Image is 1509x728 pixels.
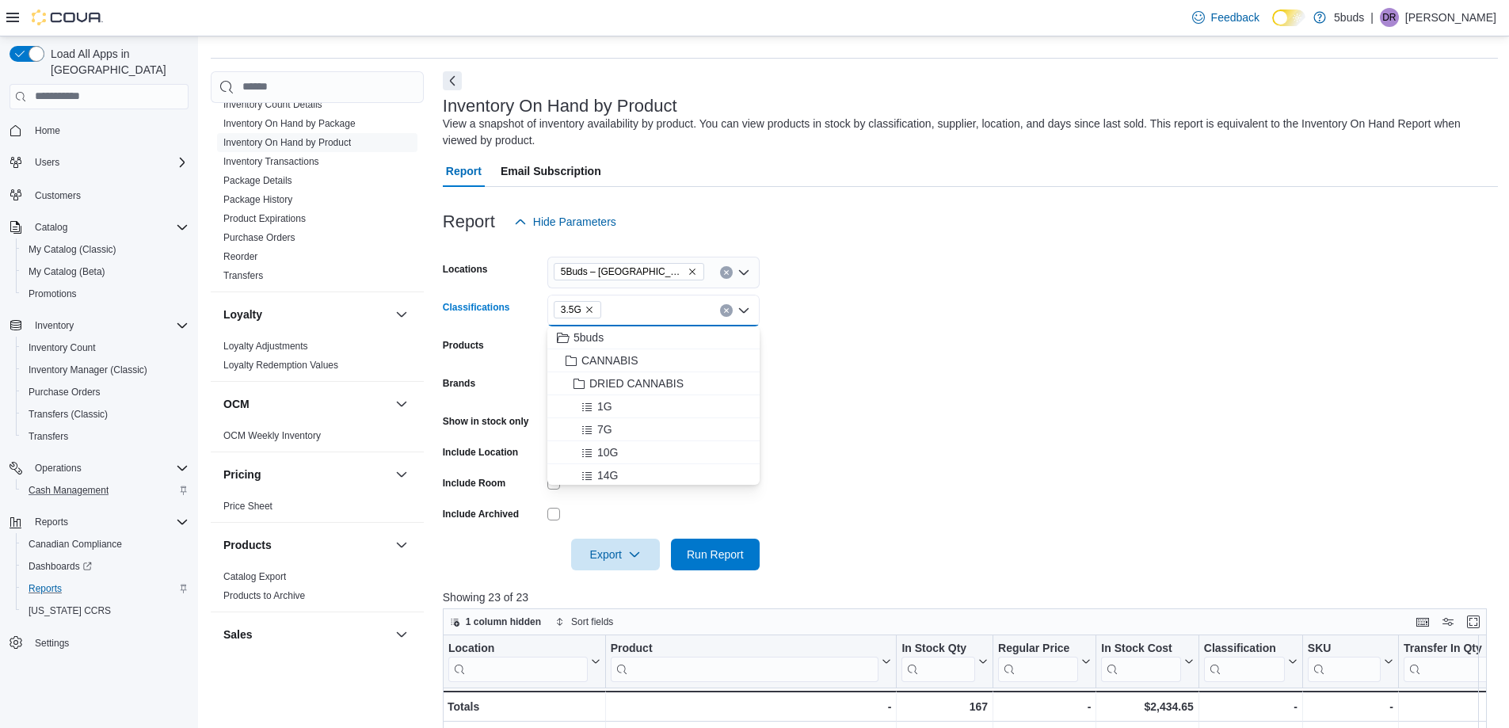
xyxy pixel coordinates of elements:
span: Catalog Export [223,570,286,583]
button: Close list of options [737,304,750,317]
h3: Loyalty [223,307,262,322]
div: Classification [1204,642,1285,682]
span: Users [29,153,189,172]
div: Location [448,642,588,682]
input: Dark Mode [1272,10,1305,26]
button: Inventory Count [16,337,195,359]
span: Price Sheet [223,500,272,513]
span: Purchase Orders [223,231,295,244]
label: Classifications [443,301,510,314]
button: Operations [29,459,88,478]
button: In Stock Cost [1101,642,1193,682]
span: Inventory On Hand by Package [223,117,356,130]
button: Products [392,536,411,555]
button: Display options [1439,612,1458,631]
button: Location [448,642,600,682]
div: In Stock Qty [901,642,975,657]
button: Settings [3,631,195,654]
span: 14G [597,467,618,483]
div: Totals [448,697,600,716]
button: Customers [3,183,195,206]
span: Cash Management [22,481,189,500]
h3: Products [223,537,272,553]
button: Canadian Compliance [16,533,195,555]
div: - [610,697,891,716]
h3: Pricing [223,467,261,482]
span: Promotions [22,284,189,303]
span: 3.5G [561,302,581,318]
button: Run Report [671,539,760,570]
span: Transfers [223,269,263,282]
span: Products to Archive [223,589,305,602]
span: Package Details [223,174,292,187]
button: Next [443,71,462,90]
button: 7G [547,418,760,441]
span: Reports [29,513,189,532]
div: In Stock Cost [1101,642,1180,657]
button: Enter fullscreen [1464,612,1483,631]
p: [PERSON_NAME] [1405,8,1496,27]
button: Cash Management [16,479,195,501]
div: Regular Price [998,642,1078,657]
div: Inventory [211,57,424,292]
a: Loyalty Redemption Values [223,360,338,371]
span: Inventory Transactions [223,155,319,168]
span: 1G [597,398,612,414]
button: SKU [1308,642,1393,682]
a: Inventory Manager (Classic) [22,360,154,379]
button: Loyalty [223,307,389,322]
button: Reports [29,513,74,532]
a: Dashboards [22,557,98,576]
div: Transfer In Qty [1404,642,1491,657]
a: Transfers [22,427,74,446]
div: Product [610,642,878,657]
span: Export [581,539,650,570]
span: Package History [223,193,292,206]
span: My Catalog (Classic) [22,240,189,259]
span: Canadian Compliance [22,535,189,554]
span: Inventory [35,319,74,332]
a: Purchase Orders [223,232,295,243]
span: Loyalty Redemption Values [223,359,338,372]
p: 5buds [1334,8,1364,27]
h3: OCM [223,396,250,412]
span: Sort fields [571,616,613,628]
button: Reports [16,577,195,600]
button: CANNABIS [547,349,760,372]
div: SKU URL [1308,642,1381,682]
button: Operations [3,457,195,479]
button: 14G [547,464,760,487]
a: Inventory On Hand by Product [223,137,351,148]
button: OCM [223,396,389,412]
a: Inventory Count [22,338,102,357]
button: Inventory [3,314,195,337]
label: Include Room [443,477,505,490]
div: 167 [901,697,988,716]
span: Dashboards [29,560,92,573]
a: Reorder [223,251,257,262]
span: Customers [29,185,189,204]
span: Inventory Manager (Classic) [22,360,189,379]
a: Customers [29,186,87,205]
button: Clear input [720,266,733,279]
button: Transfers (Classic) [16,403,195,425]
label: Include Archived [443,508,519,520]
span: 5Buds – North Battleford [554,263,704,280]
h3: Sales [223,627,253,642]
button: Transfers [16,425,195,448]
button: Clear input [720,304,733,317]
span: OCM Weekly Inventory [223,429,321,442]
button: Purchase Orders [16,381,195,403]
div: OCM [211,426,424,452]
a: [US_STATE] CCRS [22,601,117,620]
button: Promotions [16,283,195,305]
span: Operations [29,459,189,478]
span: [US_STATE] CCRS [29,604,111,617]
span: DR [1382,8,1396,27]
span: Load All Apps in [GEOGRAPHIC_DATA] [44,46,189,78]
a: Promotions [22,284,83,303]
label: Products [443,339,484,352]
span: Catalog [29,218,189,237]
div: Location [448,642,588,657]
span: Transfers [29,430,68,443]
